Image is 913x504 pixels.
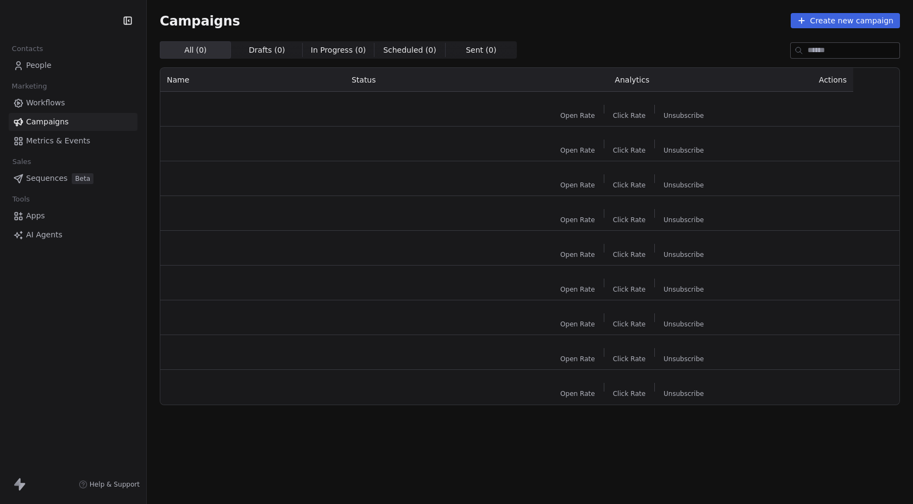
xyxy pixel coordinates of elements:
[8,191,34,207] span: Tools
[613,285,646,294] span: Click Rate
[9,207,137,225] a: Apps
[613,181,646,190] span: Click Rate
[26,97,65,109] span: Workflows
[79,480,140,489] a: Help & Support
[664,216,704,224] span: Unsubscribe
[72,173,93,184] span: Beta
[8,154,36,170] span: Sales
[613,389,646,398] span: Click Rate
[9,132,137,150] a: Metrics & Events
[9,56,137,74] a: People
[613,320,646,329] span: Click Rate
[664,146,704,155] span: Unsubscribe
[664,285,704,294] span: Unsubscribe
[613,111,646,120] span: Click Rate
[560,111,595,120] span: Open Rate
[9,94,137,112] a: Workflows
[26,60,52,71] span: People
[26,116,68,128] span: Campaigns
[664,389,704,398] span: Unsubscribe
[9,169,137,187] a: SequencesBeta
[560,355,595,363] span: Open Rate
[560,250,595,259] span: Open Rate
[751,68,853,92] th: Actions
[26,173,67,184] span: Sequences
[466,45,496,56] span: Sent ( 0 )
[613,250,646,259] span: Click Rate
[560,216,595,224] span: Open Rate
[383,45,436,56] span: Scheduled ( 0 )
[560,285,595,294] span: Open Rate
[664,181,704,190] span: Unsubscribe
[613,146,646,155] span: Click Rate
[560,320,595,329] span: Open Rate
[9,226,137,244] a: AI Agents
[613,355,646,363] span: Click Rate
[345,68,514,92] th: Status
[160,68,345,92] th: Name
[664,320,704,329] span: Unsubscribe
[513,68,751,92] th: Analytics
[791,13,900,28] button: Create new campaign
[613,216,646,224] span: Click Rate
[560,389,595,398] span: Open Rate
[26,229,62,241] span: AI Agents
[9,113,137,131] a: Campaigns
[7,41,48,57] span: Contacts
[160,13,240,28] span: Campaigns
[311,45,366,56] span: In Progress ( 0 )
[664,355,704,363] span: Unsubscribe
[90,480,140,489] span: Help & Support
[7,78,52,94] span: Marketing
[664,250,704,259] span: Unsubscribe
[664,111,704,120] span: Unsubscribe
[560,181,595,190] span: Open Rate
[26,135,90,147] span: Metrics & Events
[249,45,285,56] span: Drafts ( 0 )
[26,210,45,222] span: Apps
[560,146,595,155] span: Open Rate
